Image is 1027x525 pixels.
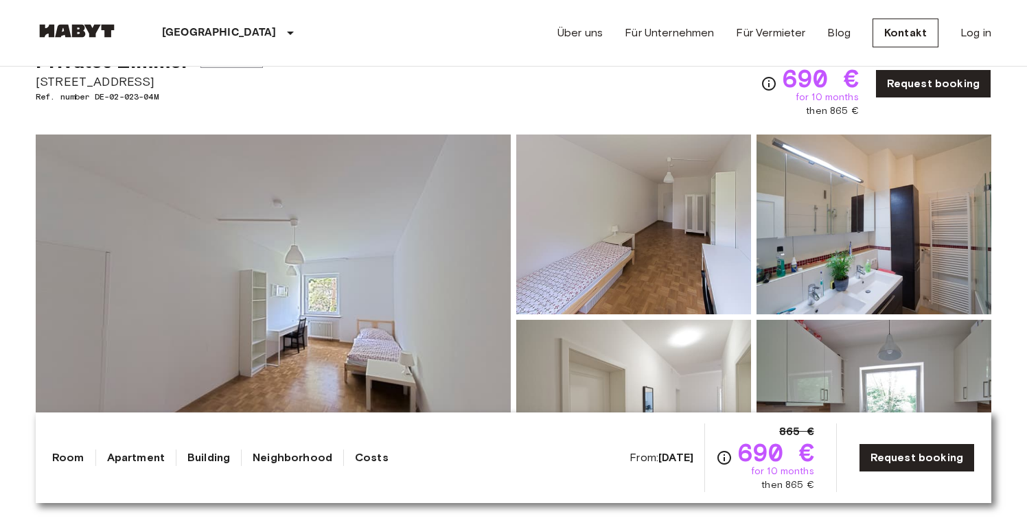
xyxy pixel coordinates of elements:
[36,135,511,500] img: Marketing picture of unit DE-02-023-04M
[738,440,814,465] span: 690 €
[806,104,859,118] span: then 865 €
[557,25,603,41] a: Über uns
[783,66,859,91] span: 690 €
[761,478,814,492] span: then 865 €
[757,135,991,314] img: Picture of unit DE-02-023-04M
[187,450,230,466] a: Building
[630,450,693,465] span: From:
[827,25,851,41] a: Blog
[625,25,714,41] a: Für Unternehmen
[859,443,975,472] a: Request booking
[36,91,263,103] span: Ref. number DE-02-023-04M
[516,135,751,314] img: Picture of unit DE-02-023-04M
[516,320,751,500] img: Picture of unit DE-02-023-04M
[36,24,118,38] img: Habyt
[658,451,693,464] b: [DATE]
[355,450,389,466] a: Costs
[36,73,263,91] span: [STREET_ADDRESS]
[960,25,991,41] a: Log in
[52,450,84,466] a: Room
[162,25,277,41] p: [GEOGRAPHIC_DATA]
[875,69,991,98] a: Request booking
[779,423,814,440] span: 865 €
[761,75,777,92] svg: Check cost overview for full price breakdown. Please note that discounts apply to new joiners onl...
[716,450,732,466] svg: Check cost overview for full price breakdown. Please note that discounts apply to new joiners onl...
[757,320,991,500] img: Picture of unit DE-02-023-04M
[751,465,814,478] span: for 10 months
[873,19,938,47] a: Kontakt
[107,450,165,466] a: Apartment
[736,25,805,41] a: Für Vermieter
[253,450,332,466] a: Neighborhood
[796,91,859,104] span: for 10 months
